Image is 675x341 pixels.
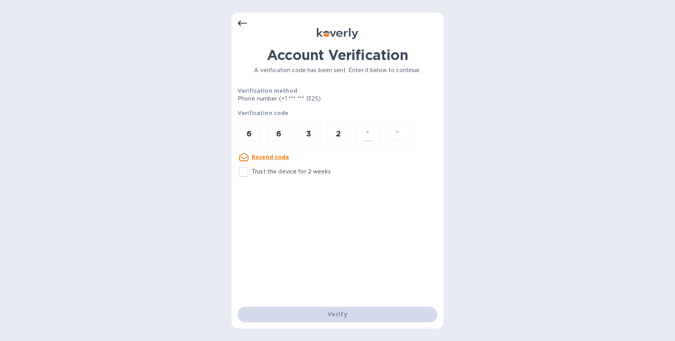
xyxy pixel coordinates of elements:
p: Verification code [238,109,437,117]
p: A verification code has been sent. Enter it below to continue. [238,66,437,74]
h1: Account Verification [238,47,437,63]
p: Trust this device for 2 weeks [252,168,331,176]
u: Resend code [252,154,290,160]
b: Verification method [238,88,297,94]
p: Phone number (+1 *** *** 1325) [238,95,380,103]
